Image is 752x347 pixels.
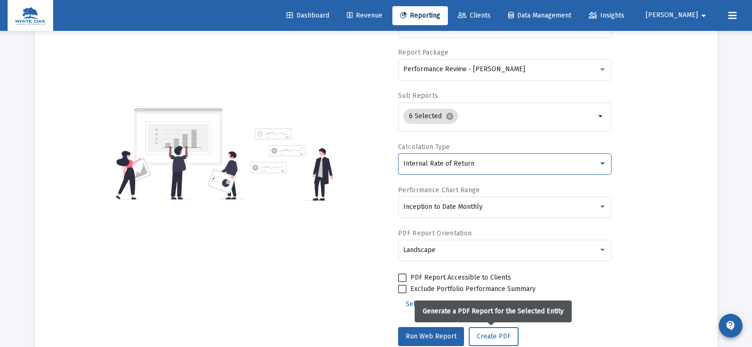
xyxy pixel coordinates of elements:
label: Sub Reports [398,92,438,100]
label: Report Package [398,48,448,56]
label: Calculation Type [398,143,450,151]
span: Internal Rate of Return [403,159,474,168]
span: Revenue [347,11,382,19]
mat-icon: arrow_drop_down [698,6,709,25]
span: Performance Review - [PERSON_NAME] [403,65,525,73]
span: Reporting [400,11,440,19]
span: Additional Options [489,300,545,308]
span: Landscape [403,246,436,254]
a: Revenue [339,6,390,25]
a: Data Management [501,6,579,25]
span: Select Custom Period [406,300,472,308]
span: Exclude Portfolio Performance Summary [410,283,536,295]
button: [PERSON_NAME] [634,6,721,25]
img: reporting-alt [250,128,333,201]
mat-chip-list: Selection [403,107,595,126]
button: Run Web Report [398,327,464,346]
a: Reporting [392,6,448,25]
span: Data Management [508,11,571,19]
button: Create PDF [469,327,519,346]
label: PDF Report Orientation [398,229,472,237]
span: Dashboard [287,11,329,19]
a: Dashboard [279,6,337,25]
label: Performance Chart Range [398,186,480,194]
span: Inception to Date Monthly [403,203,483,211]
span: Create PDF [477,332,511,340]
mat-icon: arrow_drop_down [595,111,607,122]
span: Run Web Report [406,332,456,340]
span: Clients [458,11,491,19]
img: Dashboard [15,6,46,25]
a: Clients [450,6,498,25]
span: PDF Report Accessible to Clients [410,272,511,283]
span: [PERSON_NAME] [646,11,698,19]
a: Insights [581,6,632,25]
img: reporting [114,107,244,201]
span: Insights [589,11,624,19]
mat-chip: 6 Selected [403,109,458,124]
mat-icon: cancel [446,112,454,121]
mat-icon: contact_support [725,320,736,331]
